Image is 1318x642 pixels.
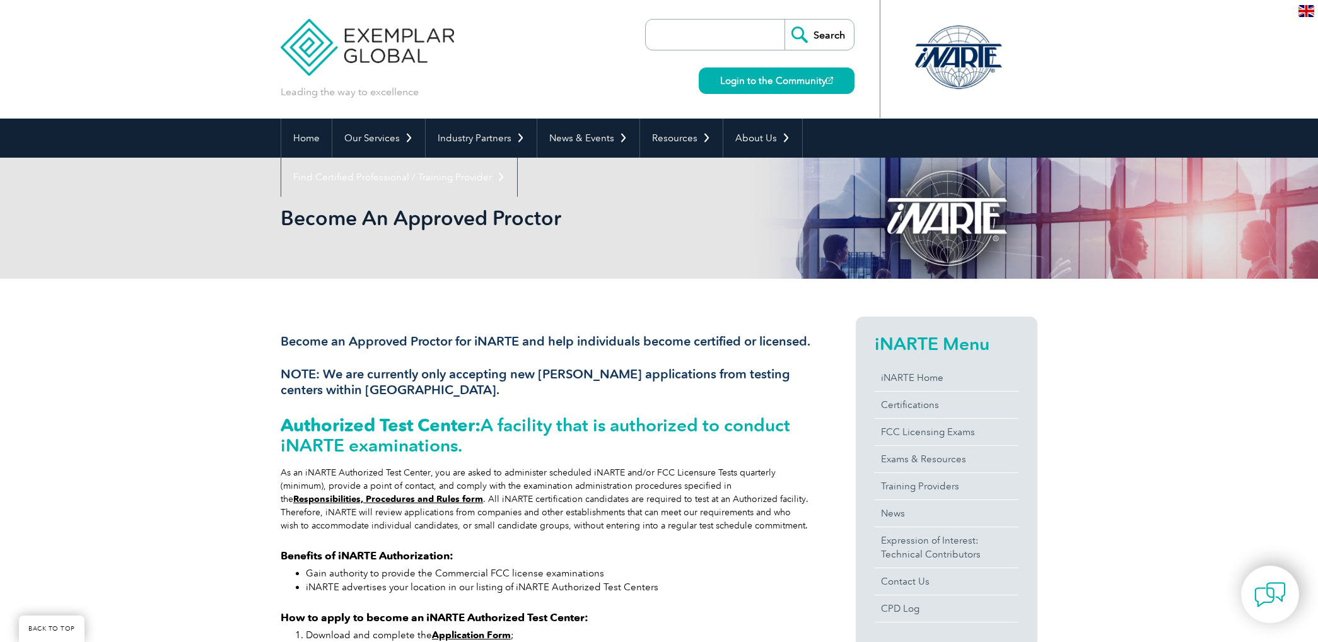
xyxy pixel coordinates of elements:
a: About Us [723,119,802,158]
a: iNARTE Home [875,365,1018,391]
h2: A facility that is authorized to conduct iNARTE examinations. [281,415,810,455]
strong: Authorized Test Center: [281,414,481,436]
a: Resources [640,119,723,158]
a: Responsibilities, Procedures and Rules form [293,494,483,505]
a: Industry Partners [426,119,537,158]
h3: Become an Approved Proctor for iNARTE and help individuals become certified or licensed. [281,334,810,349]
a: Expression of Interest:Technical Contributors [875,527,1018,568]
a: FCC Licensing Exams [875,419,1018,445]
strong: How to apply to become an iNARTE Authorized Test Center: [281,611,588,624]
h2: iNARTE Menu [875,334,1018,354]
a: Training Providers [875,473,1018,499]
a: Exams & Resources [875,446,1018,472]
h3: NOTE: We are currently only accepting new [PERSON_NAME] applications from testing centers within ... [281,366,810,398]
a: Application Form [432,629,511,641]
li: iNARTE advertises your location in our listing of iNARTE Authorized Test Centers [306,580,810,594]
h2: Become An Approved Proctor [281,208,810,228]
a: Our Services [332,119,425,158]
img: open_square.png [826,77,833,84]
li: Gain authority to provide the Commercial FCC license examinations [306,566,810,580]
a: Find Certified Professional / Training Provider [281,158,517,197]
input: Search [784,20,854,50]
a: Login to the Community [699,67,854,94]
img: en [1298,5,1314,17]
li: Download and complete the ; [306,628,810,642]
div: As an iNARTE Authorized Test Center, you are asked to administer scheduled iNARTE and/or FCC Lice... [281,466,810,532]
a: Contact Us [875,568,1018,595]
a: CPD Log [875,595,1018,622]
strong: Benefits of iNARTE Authorization: [281,549,453,562]
a: Certifications [875,392,1018,418]
img: contact-chat.png [1254,579,1286,610]
a: News [875,500,1018,527]
a: BACK TO TOP [19,616,85,642]
a: News & Events [537,119,639,158]
a: Home [281,119,332,158]
p: Leading the way to excellence [281,85,419,99]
